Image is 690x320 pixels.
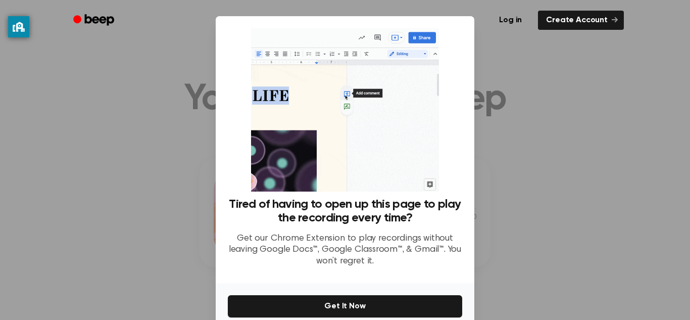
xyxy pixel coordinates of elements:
h3: Tired of having to open up this page to play the recording every time? [228,198,462,225]
button: privacy banner [8,16,29,37]
button: Get It Now [228,295,462,317]
a: Log in [489,9,532,32]
a: Create Account [538,11,624,30]
p: Get our Chrome Extension to play recordings without leaving Google Docs™, Google Classroom™, & Gm... [228,233,462,267]
img: Beep extension in action [251,28,438,192]
a: Beep [66,11,123,30]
